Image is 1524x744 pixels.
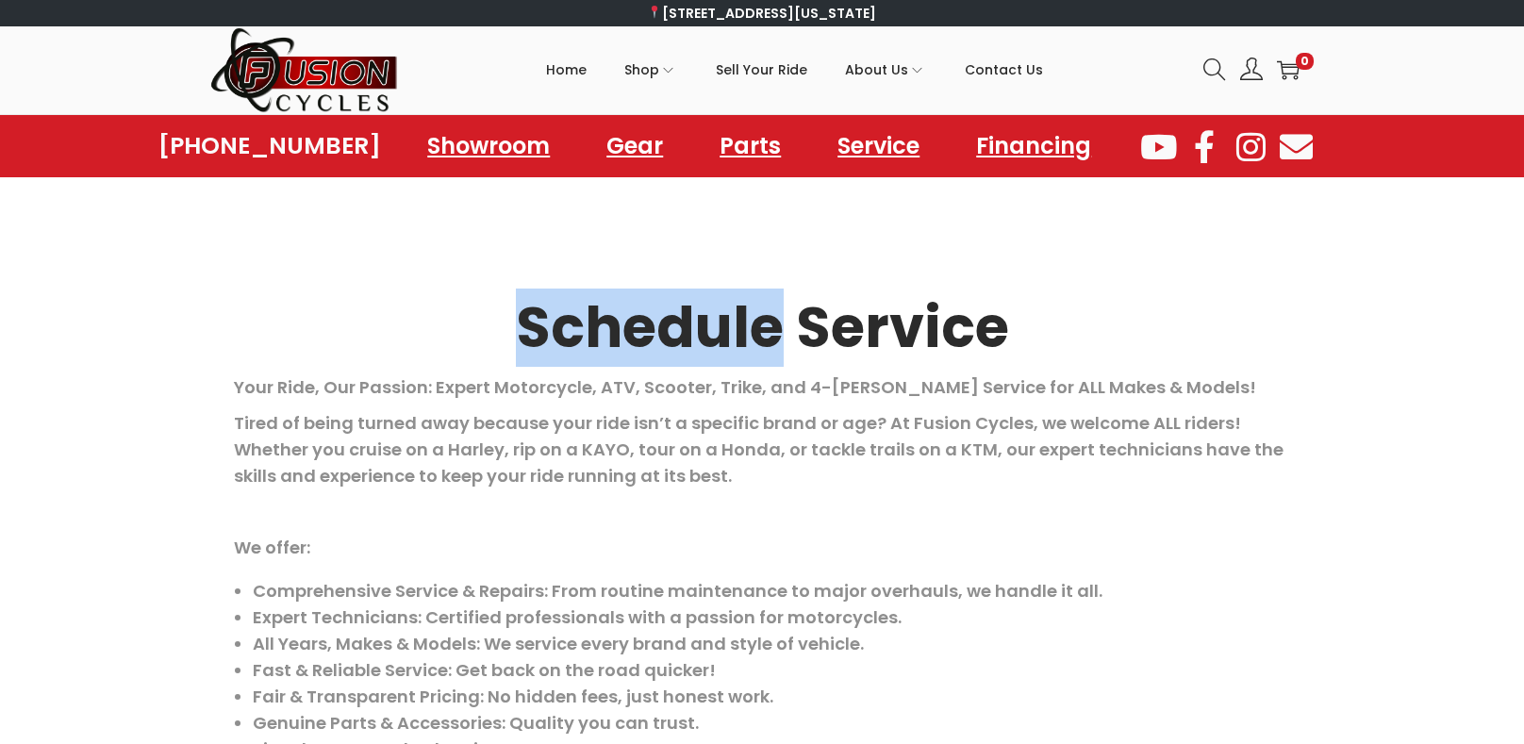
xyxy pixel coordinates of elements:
span: Sell Your Ride [716,46,807,93]
span: Home [546,46,587,93]
li: Fast & Reliable Service: Get back on the road quicker! [253,657,1290,684]
a: Sell Your Ride [716,27,807,112]
p: Tired of being turned away because your ride isn’t a specific brand or age? At Fusion Cycles, we ... [234,410,1290,489]
span: Shop [624,46,659,93]
img: Woostify retina logo [210,26,399,114]
nav: Primary navigation [399,27,1189,112]
li: Expert Technicians: Certified professionals with a passion for motorcycles. [253,604,1290,631]
a: Parts [701,124,800,168]
a: Service [819,124,938,168]
a: Contact Us [965,27,1043,112]
li: Genuine Parts & Accessories: Quality you can trust. [253,710,1290,736]
p: We offer: [234,535,1290,561]
li: Fair & Transparent Pricing: No hidden fees, just honest work. [253,684,1290,710]
a: Home [546,27,587,112]
a: About Us [845,27,927,112]
a: Gear [588,124,682,168]
img: 📍 [648,6,661,19]
a: 0 [1277,58,1300,81]
h2: Schedule Service [234,300,1290,355]
a: Showroom [408,124,569,168]
a: [STREET_ADDRESS][US_STATE] [648,4,877,23]
li: Comprehensive Service & Repairs: From routine maintenance to major overhauls, we handle it all. [253,578,1290,604]
a: Shop [624,27,678,112]
a: [PHONE_NUMBER] [158,133,381,159]
li: All Years, Makes & Models: We service every brand and style of vehicle. [253,631,1290,657]
p: Your Ride, Our Passion: Expert Motorcycle, ATV, Scooter, Trike, and 4-[PERSON_NAME] Service for A... [234,374,1290,401]
span: About Us [845,46,908,93]
span: Contact Us [965,46,1043,93]
a: Financing [957,124,1110,168]
nav: Menu [408,124,1110,168]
